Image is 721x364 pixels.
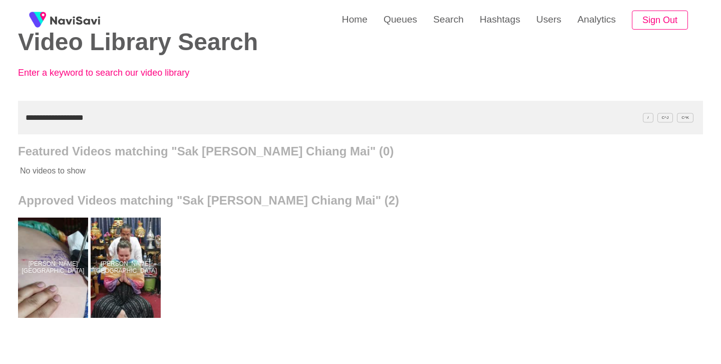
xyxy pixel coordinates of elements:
p: Enter a keyword to search our video library [18,68,238,78]
span: C^K [677,113,693,122]
span: C^J [657,113,673,122]
p: No videos to show [18,158,634,184]
span: / [643,113,653,122]
button: Sign Out [632,11,688,30]
h2: Approved Videos matching "Sak [PERSON_NAME] Chiang Mai" (2) [18,194,703,208]
img: fireSpot [25,8,50,33]
img: fireSpot [50,15,100,25]
a: [PERSON_NAME] [GEOGRAPHIC_DATA]Sak Yant Chiang Mai [91,218,163,318]
h2: Video Library Search [18,29,345,56]
h2: Featured Videos matching "Sak [PERSON_NAME] Chiang Mai" (0) [18,144,703,158]
a: [PERSON_NAME] [GEOGRAPHIC_DATA]Sak Yant Chiang Mai [18,218,91,318]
